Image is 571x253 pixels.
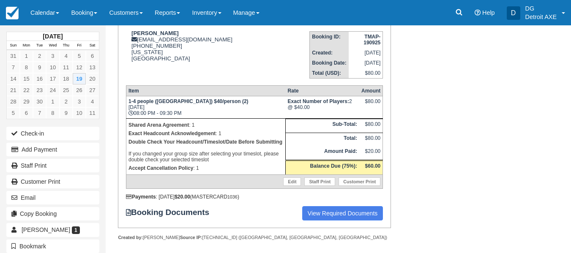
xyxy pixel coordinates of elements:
[525,13,557,21] p: Detroit AXE
[283,177,301,186] a: Edit
[33,41,46,50] th: Tue
[6,223,99,237] a: [PERSON_NAME] 1
[286,96,359,118] td: 2 @ $40.00
[86,84,99,96] a: 27
[180,235,202,240] strong: Source IP:
[86,96,99,107] a: 4
[60,62,73,73] a: 11
[7,50,20,62] a: 31
[73,62,86,73] a: 12
[286,85,359,96] th: Rate
[6,191,99,204] button: Email
[7,84,20,96] a: 21
[302,206,383,220] a: View Required Documents
[6,159,99,172] a: Staff Print
[60,41,73,50] th: Thu
[286,160,359,174] th: Balance Due (75%):
[60,73,73,84] a: 18
[475,10,481,16] i: Help
[128,139,282,145] b: Double Check Your Headcount/Timeslot/Date Before Submitting
[46,50,59,62] a: 3
[126,194,156,200] strong: Payments
[118,235,143,240] strong: Created by:
[482,9,495,16] span: Help
[6,239,99,253] button: Bookmark
[525,4,557,13] p: DG
[365,163,381,169] strong: $60.00
[46,107,59,119] a: 8
[128,164,283,172] p: : 1
[359,146,383,160] td: $20.00
[46,62,59,73] a: 10
[359,85,383,96] th: Amount
[286,119,359,133] th: Sub-Total:
[126,208,217,217] strong: Booking Documents
[6,143,99,156] button: Add Payment
[20,73,33,84] a: 15
[349,58,383,68] td: [DATE]
[7,62,20,73] a: 7
[126,194,383,200] div: : [DATE] (MASTERCARD )
[128,129,283,138] p: : 1
[128,138,283,164] p: If you changed your group size after selecting your timeslot, please double check your selected t...
[361,98,380,111] div: $80.00
[7,73,20,84] a: 14
[359,119,383,133] td: $80.00
[131,30,179,36] strong: [PERSON_NAME]
[73,50,86,62] a: 5
[73,107,86,119] a: 10
[339,177,380,186] a: Customer Print
[86,62,99,73] a: 13
[86,41,99,50] th: Sat
[33,50,46,62] a: 2
[6,175,99,188] a: Customer Print
[363,34,380,46] strong: TMAP-190925
[43,33,63,40] strong: [DATE]
[6,7,19,19] img: checkfront-main-nav-mini-logo.png
[33,96,46,107] a: 30
[33,107,46,119] a: 7
[73,96,86,107] a: 3
[73,73,86,84] a: 19
[128,121,283,129] p: : 1
[20,107,33,119] a: 6
[126,30,309,62] div: [EMAIL_ADDRESS][DOMAIN_NAME] [PHONE_NUMBER] [US_STATE] [GEOGRAPHIC_DATA]
[86,50,99,62] a: 6
[33,84,46,96] a: 23
[286,146,359,160] th: Amount Paid:
[7,41,20,50] th: Sun
[7,96,20,107] a: 28
[60,107,73,119] a: 9
[288,98,349,104] strong: Exact Number of Players
[126,85,285,96] th: Item
[86,107,99,119] a: 11
[128,122,189,128] strong: Shared Arena Agreement
[60,50,73,62] a: 4
[46,73,59,84] a: 17
[286,133,359,146] th: Total:
[126,96,285,118] td: [DATE] 08:00 PM - 09:30 PM
[128,165,193,171] strong: Accept Cancellation Policy
[60,96,73,107] a: 2
[60,84,73,96] a: 25
[33,62,46,73] a: 9
[128,98,249,104] strong: 1-4 people ([GEOGRAPHIC_DATA]) $40/person (2)
[20,50,33,62] a: 1
[175,194,190,200] strong: $20.00
[128,131,216,136] strong: Exact Headcount Acknowledgement
[73,84,86,96] a: 26
[7,107,20,119] a: 5
[20,41,33,50] th: Mon
[20,96,33,107] a: 29
[310,31,349,48] th: Booking ID:
[349,68,383,79] td: $80.00
[359,133,383,146] td: $80.00
[86,73,99,84] a: 20
[227,194,238,199] small: 1036
[349,48,383,58] td: [DATE]
[6,207,99,220] button: Copy Booking
[304,177,335,186] a: Staff Print
[46,96,59,107] a: 1
[507,6,520,20] div: D
[72,226,80,234] span: 1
